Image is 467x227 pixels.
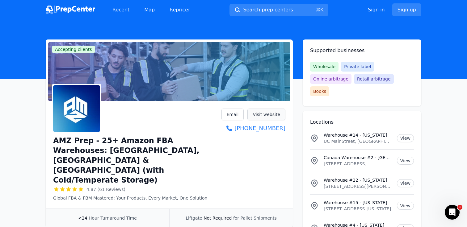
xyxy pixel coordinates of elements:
img: PrepCenter [46,6,95,14]
p: Warehouse #22 - [US_STATE] [324,177,392,183]
p: Warehouse #14 - [US_STATE] [324,132,392,138]
span: Retail arbitrage [354,74,393,84]
p: [STREET_ADDRESS][US_STATE] [324,206,392,212]
button: Search prep centers⌘K [229,4,328,16]
a: Sign up [392,3,421,16]
a: View [397,202,414,210]
h2: Supported businesses [310,47,414,54]
p: [STREET_ADDRESS][PERSON_NAME][US_STATE] [324,183,392,189]
span: 4.87 (61 Reviews) [86,186,125,192]
span: Liftgate [186,216,202,221]
p: Canada Warehouse #2 - [GEOGRAPHIC_DATA] [324,155,392,161]
a: Sign in [368,6,385,14]
span: Accepting clients [52,46,95,53]
a: Visit website [247,109,285,120]
span: Hour Turnaround Time [89,216,137,221]
p: Warehouse #15 - [US_STATE] [324,200,392,206]
span: 1 [457,205,462,210]
h2: Locations [310,118,414,126]
a: [PHONE_NUMBER] [221,124,285,133]
a: View [397,179,414,187]
span: Not Required [204,216,232,221]
a: View [397,157,414,165]
p: Global FBA & FBM Mastered: Your Products, Every Market, One Solution [53,195,221,201]
span: <24 [78,216,87,221]
h1: AMZ Prep - 25+ Amazon FBA Warehouses: [GEOGRAPHIC_DATA], [GEOGRAPHIC_DATA] & [GEOGRAPHIC_DATA] (w... [53,136,221,185]
span: Online arbitrage [310,74,351,84]
a: Repricer [165,4,195,16]
span: Books [310,86,329,96]
a: Recent [107,4,134,16]
p: [STREET_ADDRESS] [324,161,392,167]
iframe: Intercom live chat [445,205,460,220]
kbd: ⌘ [315,7,320,13]
a: Email [221,109,244,120]
img: AMZ Prep - 25+ Amazon FBA Warehouses: US, Canada & UK (with Cold/Temperate Storage) [53,85,100,132]
span: for Pallet Shipments [233,216,277,221]
kbd: K [320,7,324,13]
p: UC MainStreet, [GEOGRAPHIC_DATA], [GEOGRAPHIC_DATA], [US_STATE][GEOGRAPHIC_DATA], [GEOGRAPHIC_DATA] [324,138,392,144]
a: View [397,134,414,142]
span: Search prep centers [243,6,293,14]
a: Map [139,4,160,16]
span: Private label [341,62,374,72]
span: Wholesale [310,62,339,72]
